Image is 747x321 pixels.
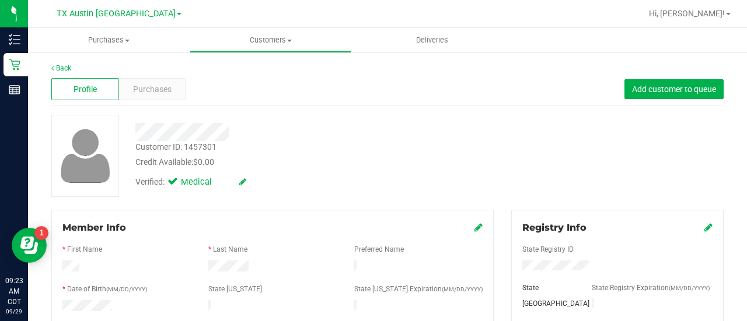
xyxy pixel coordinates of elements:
label: Preferred Name [354,244,404,255]
a: Back [51,64,71,72]
label: State Registry ID [522,244,574,255]
div: [GEOGRAPHIC_DATA] [514,298,583,309]
a: Purchases [28,28,190,52]
a: Deliveries [351,28,513,52]
img: user-icon.png [55,126,116,186]
inline-svg: Reports [9,84,20,96]
span: Hi, [PERSON_NAME]! [649,9,725,18]
label: State [US_STATE] [208,284,262,294]
span: Purchases [133,83,172,96]
div: Credit Available: [135,156,463,168]
span: Medical [181,176,228,189]
label: Date of Birth [67,284,147,294]
span: Customers [190,35,351,45]
inline-svg: Inventory [9,34,20,45]
div: Verified: [135,176,246,189]
iframe: Resource center unread badge [34,226,48,240]
p: 09/29 [5,307,23,316]
label: State [US_STATE] Expiration [354,284,483,294]
span: TX Austin [GEOGRAPHIC_DATA] [57,9,176,19]
a: Customers [190,28,351,52]
iframe: Resource center [12,228,47,263]
button: Add customer to queue [624,79,724,99]
inline-svg: Retail [9,59,20,70]
span: $0.00 [193,157,214,167]
span: (MM/DD/YYYY) [669,285,710,291]
div: State [514,283,583,293]
p: 09:23 AM CDT [5,276,23,307]
label: First Name [67,244,102,255]
span: (MM/DD/YYYY) [106,286,147,292]
span: Registry Info [522,222,587,233]
label: State Registry Expiration [592,283,710,293]
span: Profile [74,83,97,96]
label: Last Name [213,244,247,255]
span: Member Info [62,222,126,233]
span: Purchases [28,35,190,45]
span: (MM/DD/YYYY) [442,286,483,292]
span: Deliveries [400,35,464,45]
span: Add customer to queue [632,84,716,94]
div: Customer ID: 1457301 [135,141,217,153]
